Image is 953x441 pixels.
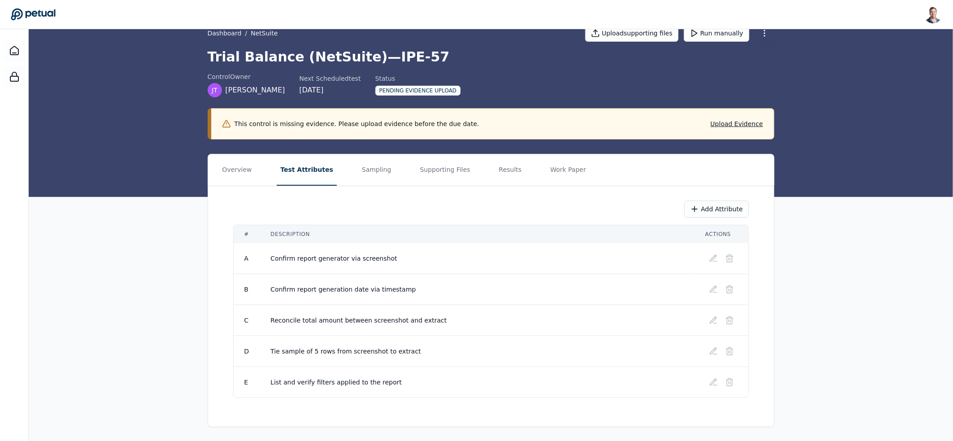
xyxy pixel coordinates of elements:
th: Actions [695,225,748,243]
a: Dashboard [4,40,25,61]
div: Next Scheduled test [299,74,361,83]
img: Snir Kodesh [924,5,942,23]
span: C [244,317,249,324]
button: Delete test attribute [722,250,738,266]
button: Test Attributes [277,154,337,186]
span: JT [212,86,218,95]
th: # [234,225,260,243]
button: Edit test attribute [705,312,722,328]
h1: Trial Balance (NetSuite) — IPE-57 [208,49,775,65]
button: Upload Evidence [710,119,763,128]
button: Uploadsupporting files [585,25,679,42]
button: Overview [219,154,256,186]
div: Pending Evidence Upload [375,86,461,96]
button: Delete test attribute [722,343,738,359]
span: List and verify filters applied to the report [270,379,402,386]
div: control Owner [208,72,285,81]
div: [DATE] [299,85,361,96]
button: Edit test attribute [705,250,722,266]
span: [PERSON_NAME] [226,85,285,96]
a: SOC [4,66,25,87]
div: Status [375,74,461,83]
span: Reconcile total amount between screenshot and extract [270,317,447,324]
button: Edit test attribute [705,343,722,359]
nav: Tabs [208,154,774,186]
button: Sampling [358,154,395,186]
a: Go to Dashboard [11,8,56,21]
button: Delete test attribute [722,374,738,390]
span: Confirm report generator via screenshot [270,255,397,262]
span: E [244,379,248,386]
button: Add Attribute [684,201,748,218]
button: Work Paper [547,154,590,186]
button: Edit test attribute [705,374,722,390]
span: D [244,348,249,355]
button: Run manually [684,25,749,42]
span: Tie sample of 5 rows from screenshot to extract [270,348,421,355]
span: B [244,286,249,293]
span: A [244,255,249,262]
button: Delete test attribute [722,281,738,297]
p: This control is missing evidence. Please upload evidence before the due date. [235,119,479,128]
a: Dashboard [208,29,242,38]
th: Description [260,225,694,243]
button: Supporting Files [416,154,474,186]
span: Confirm report generation date via timestamp [270,286,416,293]
div: / [208,29,278,38]
button: Delete test attribute [722,312,738,328]
button: Results [496,154,526,186]
button: NetSuite [251,29,278,38]
button: Edit test attribute [705,281,722,297]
